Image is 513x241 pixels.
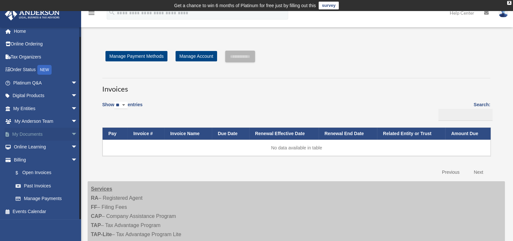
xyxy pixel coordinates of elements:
input: Search: [438,109,493,121]
i: menu [88,9,95,17]
th: Invoice Name: activate to sort column ascending [165,128,212,140]
a: Digital Productsarrow_drop_down [5,89,87,102]
a: Online Learningarrow_drop_down [5,141,87,154]
a: Platinum Q&Aarrow_drop_down [5,76,87,89]
a: My Anderson Teamarrow_drop_down [5,115,87,128]
th: Renewal End Date: activate to sort column ascending [319,128,377,140]
a: Order StatusNEW [5,63,87,77]
strong: TAP [91,222,101,228]
a: Tax Organizers [5,50,87,63]
strong: Services [91,186,112,192]
th: Related Entity or Trust: activate to sort column ascending [377,128,445,140]
span: arrow_drop_down [71,115,84,128]
strong: TAP-Lite [91,232,112,237]
select: Showentries [114,102,128,109]
th: Renewal Effective Date: activate to sort column ascending [249,128,319,140]
a: My Entitiesarrow_drop_down [5,102,87,115]
label: Search: [436,101,490,121]
th: Invoice #: activate to sort column ascending [128,128,165,140]
span: arrow_drop_down [71,76,84,90]
span: $ [19,169,22,177]
div: close [507,1,511,5]
span: arrow_drop_down [71,153,84,167]
a: Online Ordering [5,38,87,51]
strong: CAP [91,213,102,219]
a: Past Invoices [9,179,84,192]
a: Manage Payment Methods [105,51,167,61]
a: $Open Invoices [9,166,81,180]
a: Home [5,25,87,38]
label: Show entries [102,101,142,116]
a: menu [88,11,95,17]
img: User Pic [498,8,508,18]
a: Billingarrow_drop_down [5,153,84,166]
a: survey [319,2,339,9]
td: No data available in table [103,140,491,156]
th: Amount Due: activate to sort column ascending [445,128,491,140]
span: arrow_drop_down [71,89,84,103]
div: Get a chance to win 6 months of Platinum for free just by filling out this [174,2,316,9]
a: Manage Payments [9,192,84,205]
img: Anderson Advisors Platinum Portal [3,8,62,20]
a: Manage Account [176,51,217,61]
span: arrow_drop_down [71,102,84,115]
th: Due Date: activate to sort column ascending [212,128,249,140]
span: arrow_drop_down [71,141,84,154]
strong: RA [91,195,98,201]
a: Events Calendar [5,205,87,218]
div: NEW [37,65,52,75]
h3: Invoices [102,78,490,94]
strong: FF [91,204,97,210]
a: Next [469,166,488,179]
a: My Documentsarrow_drop_down [5,128,87,141]
th: Pay: activate to sort column descending [103,128,128,140]
span: arrow_drop_down [71,128,84,141]
a: Previous [437,166,464,179]
i: search [108,9,116,16]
